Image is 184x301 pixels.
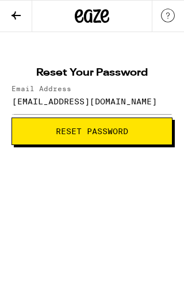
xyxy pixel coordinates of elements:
button: Reset Password [11,118,172,145]
label: Email Address [11,85,71,92]
input: Email Address [11,88,172,114]
span: Hi. Need any help? [8,9,95,19]
span: Reset Password [56,127,128,135]
h1: Reset Your Password [11,68,172,78]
